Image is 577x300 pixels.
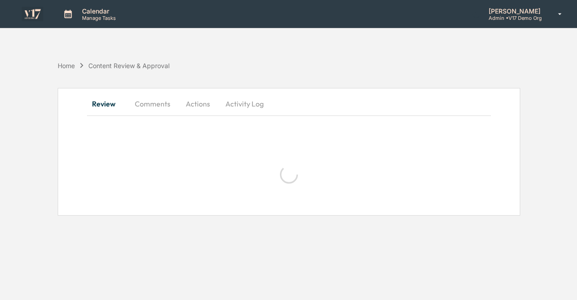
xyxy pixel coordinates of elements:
button: Actions [178,93,218,115]
div: Home [58,62,75,69]
button: Activity Log [218,93,271,115]
button: Review [87,93,128,115]
p: [PERSON_NAME] [481,7,545,15]
p: Admin • V17 Demo Org [481,15,545,21]
p: Manage Tasks [75,15,120,21]
button: Comments [128,93,178,115]
div: Content Review & Approval [88,62,169,69]
p: Calendar [75,7,120,15]
div: secondary tabs example [87,93,491,115]
img: logo [22,7,43,21]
